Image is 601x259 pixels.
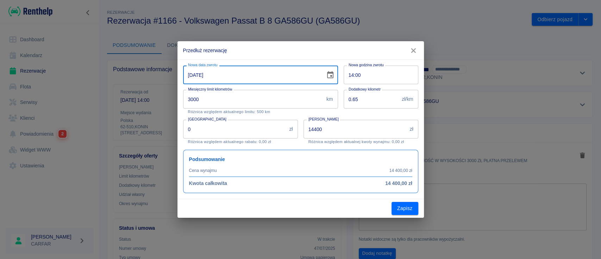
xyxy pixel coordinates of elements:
[188,140,293,144] p: Różnica względem aktualnego rabatu: 0,00 zł
[344,66,413,84] input: hh:mm
[189,156,412,163] h6: Podsumowanie
[188,117,226,122] label: [GEOGRAPHIC_DATA]
[402,95,413,103] p: zł/km
[308,117,339,122] label: [PERSON_NAME]
[308,140,413,144] p: Różnica względem aktualnej kwoty wynajmu: 0,00 zł
[389,167,412,174] p: 14 400,00 zł
[188,87,232,92] label: Miesięczny limit kilometrów
[177,41,424,60] h2: Przedłuż rezerwację
[183,66,320,84] input: DD-MM-YYYY
[385,180,412,187] h6: 14 400,00 zł
[349,62,384,68] label: Nowa godzina zwrotu
[349,87,381,92] label: Dodatkowy kilometr
[326,95,333,103] p: km
[188,62,217,68] label: Nowa data zwrotu
[189,167,217,174] p: Cena wynajmu
[183,120,287,138] input: Kwota rabatu ustalona na początku
[188,110,333,114] p: Różnica względem aktualnego limitu: 500 km
[289,125,293,133] p: zł
[189,180,227,187] h6: Kwota całkowita
[303,120,407,138] input: Kwota wynajmu od początkowej daty, nie samego aneksu.
[409,125,413,133] p: zł
[392,202,418,215] button: Zapisz
[323,68,337,82] button: Choose date, selected date is 25 sie 2025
